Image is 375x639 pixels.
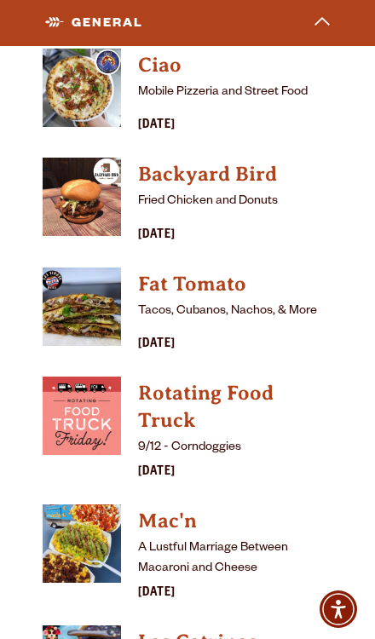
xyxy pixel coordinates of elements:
[138,504,332,538] a: View Mac'n details (opens in a new window)
[43,268,121,355] a: View Fat Tomato details (opens in a new window)
[138,380,332,435] h4: Rotating Food Truck
[43,158,121,245] a: View Backyard Bird details (opens in a new window)
[43,504,121,583] img: thumbnail food truck
[43,158,121,236] img: thumbnail food truck
[138,116,332,136] div: [DATE]
[40,4,336,42] button: General
[43,268,121,346] img: thumbnail food truck
[138,377,332,438] a: View Rotating Food Truck details (opens in a new window)
[138,438,332,458] p: 9/12 - Corndoggies
[138,49,332,83] a: View Ciao details (opens in a new window)
[320,590,357,628] div: Accessibility Menu
[138,463,332,483] div: [DATE]
[138,161,332,188] h4: Backyard Bird
[45,14,143,32] span: General
[138,584,332,604] div: [DATE]
[43,377,121,455] img: thumbnail food truck
[138,158,332,192] a: View Backyard Bird details (opens in a new window)
[43,49,121,127] img: thumbnail food truck
[43,49,121,136] a: View Ciao details (opens in a new window)
[43,504,121,604] a: View Mac'n details (opens in a new window)
[43,377,121,483] a: View Rotating Food Truck details (opens in a new window)
[138,302,332,322] p: Tacos, Cubanos, Nachos, & More
[138,508,332,535] h4: Mac'n
[138,192,332,212] p: Fried Chicken and Donuts
[138,52,332,79] h4: Ciao
[138,83,332,103] p: Mobile Pizzeria and Street Food
[138,538,332,579] p: A Lustful Marriage Between Macaroni and Cheese
[138,226,332,246] div: [DATE]
[138,268,332,302] a: View Fat Tomato details (opens in a new window)
[138,335,332,355] div: [DATE]
[138,271,332,298] h4: Fat Tomato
